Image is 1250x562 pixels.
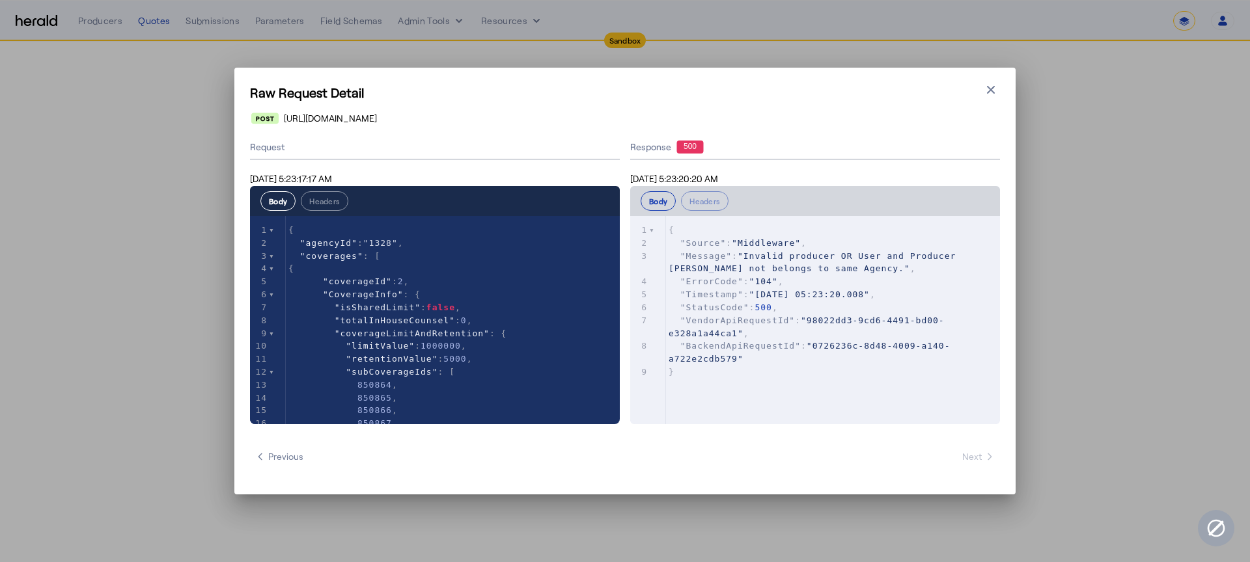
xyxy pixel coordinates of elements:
[250,262,269,275] div: 4
[732,238,801,248] span: "Middleware"
[250,366,269,379] div: 12
[250,83,1000,101] h1: Raw Request Detail
[630,250,649,263] div: 3
[669,251,962,274] span: : ,
[680,276,743,286] span: "ErrorCode"
[288,354,473,364] span: : ,
[288,238,404,248] span: : ,
[335,328,490,338] span: "coverageLimitAndRetention"
[669,289,876,299] span: : ,
[669,238,807,248] span: : ,
[680,315,796,325] span: "VendorApiRequestId"
[346,341,415,351] span: "limitValue"
[357,393,392,403] span: 850865
[288,251,380,261] span: : [
[288,289,421,299] span: : {
[630,275,649,288] div: 4
[749,289,870,299] span: "[DATE] 05:23:20.008"
[669,251,962,274] span: "Invalid producer OR User and Producer [PERSON_NAME] not belongs to same Agency."
[630,173,718,184] span: [DATE] 5:23:20:20 AM
[301,191,348,211] button: Headers
[461,315,467,325] span: 0
[300,251,363,261] span: "coverages"
[669,302,778,312] span: : ,
[630,237,649,250] div: 2
[250,340,269,353] div: 10
[346,367,437,377] span: "subCoverageIds"
[250,392,269,405] div: 14
[288,367,455,377] span: : [
[250,237,269,250] div: 2
[680,238,727,248] span: "Source"
[363,238,398,248] span: "1328"
[323,276,392,286] span: "coverageId"
[288,418,398,428] span: ,
[250,327,269,340] div: 9
[288,302,461,312] span: : ,
[680,302,749,312] span: "StatusCode"
[288,315,473,325] span: : ,
[749,276,778,286] span: "104"
[250,314,269,327] div: 8
[250,379,269,392] div: 13
[288,328,507,338] span: : {
[630,224,649,237] div: 1
[250,173,332,184] span: [DATE] 5:23:17:17 AM
[357,418,392,428] span: 850867
[669,341,951,364] span: "0726236c-8d48-4009-a140-a722e2cdb579"
[288,380,398,390] span: ,
[250,288,269,301] div: 6
[669,341,951,364] span: :
[357,380,392,390] span: 850864
[669,315,945,338] span: "98022dd3-9cd6-4491-bd00-e328a1a44ca1"
[962,450,995,463] span: Next
[755,302,771,312] span: 500
[680,341,801,351] span: "BackendApiRequestId"
[443,354,466,364] span: 5000
[421,341,461,351] span: 1000000
[680,251,732,261] span: "Message"
[335,302,421,312] span: "isSharedLimit"
[630,301,649,314] div: 6
[630,340,649,353] div: 8
[957,445,1000,468] button: Next
[669,367,674,377] span: }
[288,393,398,403] span: ,
[288,405,398,415] span: ,
[641,191,676,211] button: Body
[250,417,269,430] div: 16
[250,353,269,366] div: 11
[300,238,357,248] span: "agencyId"
[260,191,296,211] button: Body
[284,112,377,125] span: [URL][DOMAIN_NAME]
[323,289,404,299] span: "CoverageInfo"
[250,135,620,160] div: Request
[250,224,269,237] div: 1
[250,301,269,314] div: 7
[255,450,303,463] span: Previous
[398,276,404,286] span: 2
[669,315,945,338] span: : ,
[346,354,437,364] span: "retentionValue"
[250,404,269,417] div: 15
[681,191,729,211] button: Headers
[250,250,269,263] div: 3
[335,315,455,325] span: "totalInHouseCounsel"
[250,275,269,288] div: 5
[630,314,649,327] div: 7
[630,366,649,379] div: 9
[288,276,409,286] span: : ,
[680,289,743,299] span: "Timestamp"
[630,140,1000,154] div: Response
[288,263,294,273] span: {
[288,225,294,235] span: {
[250,445,309,468] button: Previous
[288,341,467,351] span: : ,
[669,276,784,286] span: : ,
[684,142,697,151] text: 500
[357,405,392,415] span: 850866
[630,288,649,301] div: 5
[669,225,674,235] span: {
[426,302,455,312] span: false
